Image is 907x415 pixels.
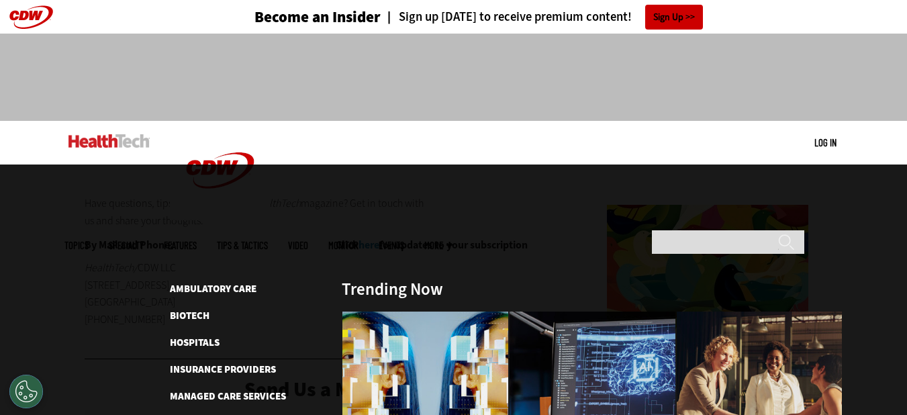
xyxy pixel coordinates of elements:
[645,5,703,30] a: Sign Up
[209,47,698,107] iframe: advertisement
[204,9,381,25] a: Become an Insider
[381,11,632,24] a: Sign up [DATE] to receive premium content!
[254,9,381,25] h3: Become an Insider
[9,375,43,408] button: Open Preferences
[170,389,286,403] a: Managed Care Services
[170,336,220,349] a: Hospitals
[170,282,256,295] a: Ambulatory Care
[9,375,43,408] div: Cookies Settings
[814,136,837,150] div: User menu
[342,281,443,297] h3: Trending Now
[170,121,271,220] img: Home
[814,136,837,148] a: Log in
[170,309,209,322] a: Biotech
[170,363,276,376] a: Insurance Providers
[68,134,150,148] img: Home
